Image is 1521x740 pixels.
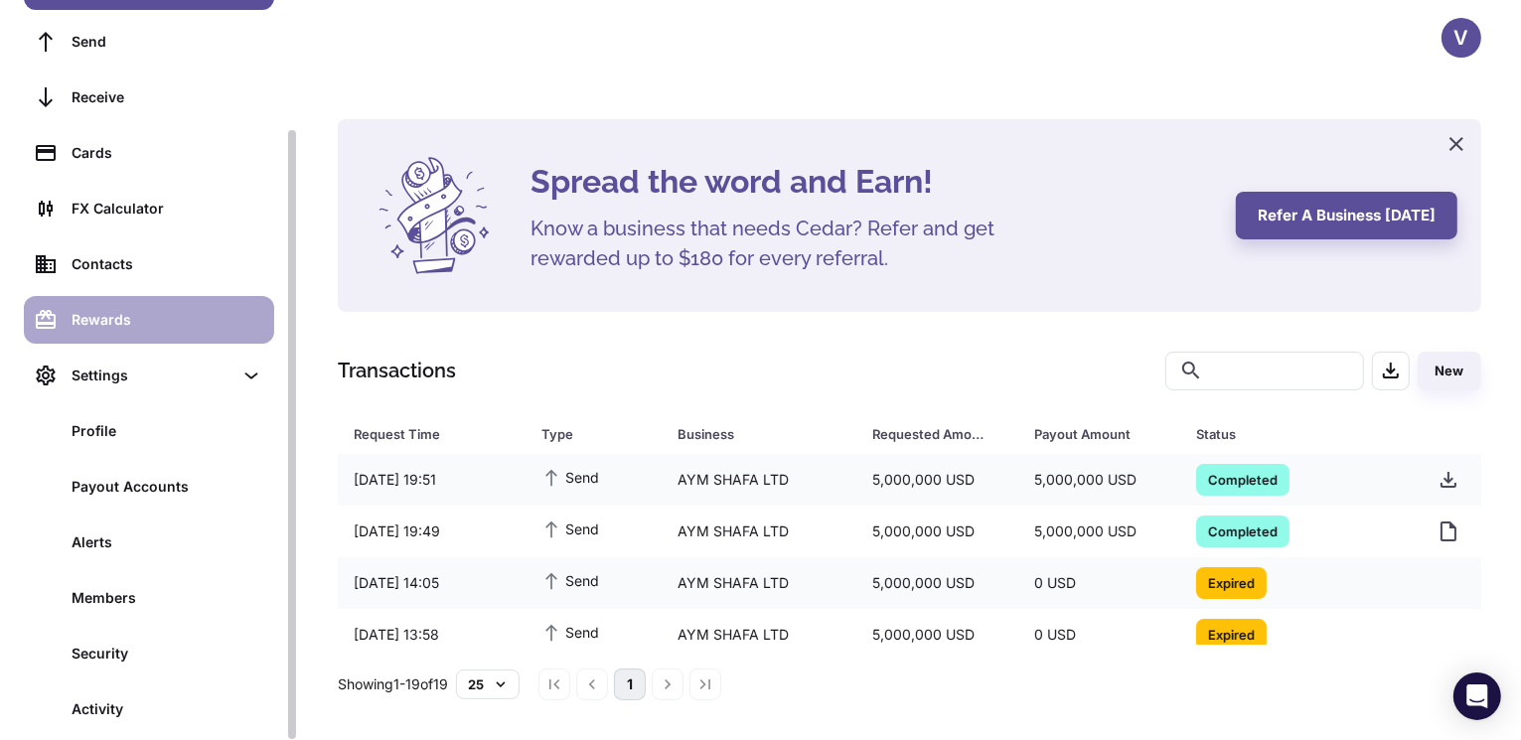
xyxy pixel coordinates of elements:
[541,621,599,643] span: Send
[1418,352,1481,390] button: New
[856,513,1018,550] div: 5,000,000 USD
[338,513,526,550] div: [DATE] 19:49
[1196,572,1267,592] span: Expired
[72,643,262,665] div: Security
[856,616,1018,654] div: 5,000,000 USD
[338,616,526,654] div: [DATE] 13:58
[72,198,262,220] div: FX Calculator
[662,616,856,654] div: AYM SHAFA LTD
[72,365,232,386] div: Settings
[354,420,518,448] span: Request Time
[24,352,274,399] div: Settings
[1196,520,1290,540] span: Completed
[541,420,628,448] div: Type
[541,569,599,591] span: Send
[541,466,599,488] span: Send
[72,420,262,442] div: Profile
[24,574,274,622] a: Members
[24,407,274,455] a: Profile
[338,461,526,499] div: [DATE] 19:51
[338,564,526,602] div: [DATE] 14:05
[72,309,262,331] div: Rewards
[1196,420,1399,448] span: Status
[1018,564,1180,602] div: 0 USD
[72,142,262,164] div: Cards
[24,463,274,511] a: Payout Accounts
[72,587,262,609] div: Members
[1018,616,1180,654] div: 0 USD
[1196,624,1267,644] span: Expired
[72,253,262,275] div: Contacts
[456,669,520,699] button: 25
[24,240,274,288] a: Contacts
[338,356,456,385] h1: Transactions
[24,74,274,121] a: Receive
[662,564,856,602] div: AYM SHAFA LTD
[1236,192,1457,239] button: Refer a business [DATE]
[1442,18,1481,58] button: V
[1196,420,1373,448] div: Status
[872,420,985,448] div: Requested Amount
[72,698,262,720] div: Activity
[614,668,646,700] button: page 1
[24,18,274,66] a: Send
[531,158,1212,206] h4: Spread the word and Earn!
[531,214,1027,273] h5: Know a business that needs Cedar? Refer and get rewarded up to $180 for every referral.
[1034,420,1172,448] span: Payout Amount
[24,518,274,566] a: Alerts
[24,129,274,177] a: Cards
[662,461,856,499] div: AYM SHAFA LTD
[856,461,1018,499] div: 5,000,000 USD
[1453,672,1501,720] div: Open Intercom Messenger
[72,476,262,498] div: Payout Accounts
[24,630,274,677] a: Security
[1018,461,1180,499] div: 5,000,000 USD
[856,564,1018,602] div: 5,000,000 USD
[541,518,599,539] span: Send
[1196,469,1290,489] span: Completed
[1018,513,1180,550] div: 5,000,000 USD
[72,31,262,53] div: Send
[354,420,492,448] div: Request Time
[535,668,724,700] nav: pagination navigation
[24,296,274,344] a: Rewards
[541,420,654,448] span: Type
[662,513,856,550] div: AYM SHAFA LTD
[72,86,262,108] div: Receive
[24,185,274,232] a: FX Calculator
[1034,420,1146,448] div: Payout Amount
[24,685,274,733] a: Activity
[872,420,1010,448] span: Requested Amount
[338,673,448,695] p: Showing 1-19 of 19
[72,531,262,553] div: Alerts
